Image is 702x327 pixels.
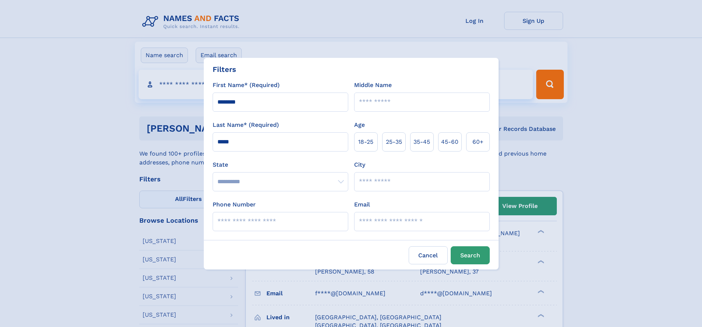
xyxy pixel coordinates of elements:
[472,138,483,146] span: 60+
[354,160,365,169] label: City
[354,81,392,90] label: Middle Name
[354,121,365,129] label: Age
[413,138,430,146] span: 35‑45
[358,138,373,146] span: 18‑25
[451,246,490,264] button: Search
[213,160,348,169] label: State
[386,138,402,146] span: 25‑35
[213,200,256,209] label: Phone Number
[409,246,448,264] label: Cancel
[354,200,370,209] label: Email
[213,81,280,90] label: First Name* (Required)
[213,64,236,75] div: Filters
[213,121,279,129] label: Last Name* (Required)
[441,138,458,146] span: 45‑60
